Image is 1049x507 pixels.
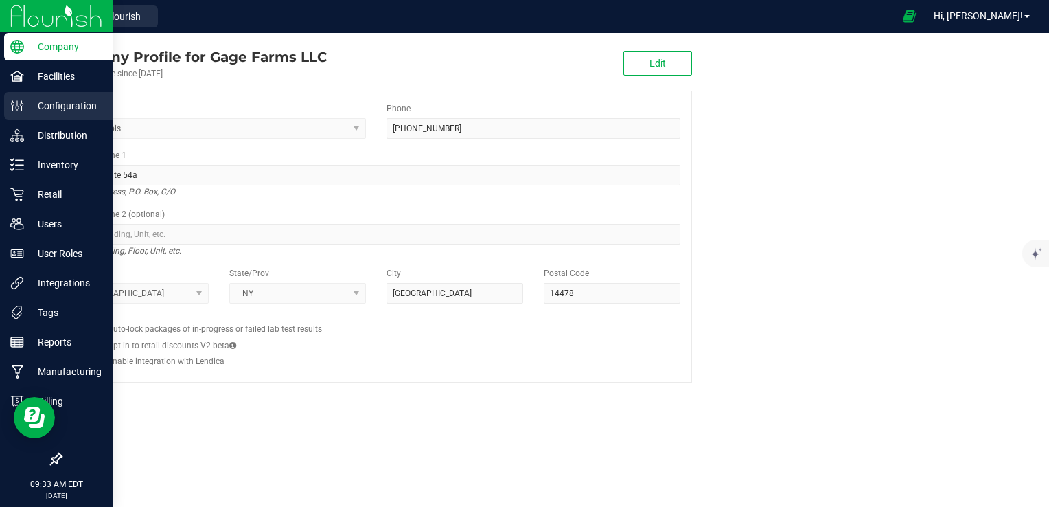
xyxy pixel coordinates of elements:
label: Phone [387,102,411,115]
input: Address [72,165,680,185]
label: Postal Code [544,267,589,280]
inline-svg: Billing [10,394,24,408]
label: State/Prov [229,267,269,280]
inline-svg: Inventory [10,158,24,172]
span: Edit [649,58,666,69]
p: Users [24,216,106,232]
input: City [387,283,523,304]
p: Integrations [24,275,106,291]
label: Auto-lock packages of in-progress or failed lab test results [108,323,322,335]
p: Tags [24,304,106,321]
inline-svg: Reports [10,335,24,349]
inline-svg: Facilities [10,69,24,83]
inline-svg: Configuration [10,99,24,113]
p: User Roles [24,245,106,262]
label: Address Line 2 (optional) [72,208,165,221]
inline-svg: Company [10,40,24,54]
p: [DATE] [6,491,106,501]
iframe: Resource center [14,397,55,438]
inline-svg: User Roles [10,247,24,260]
p: Company [24,38,106,55]
div: Gage Farms LLC [60,47,327,67]
button: Edit [623,51,692,76]
span: Hi, [PERSON_NAME]! [934,10,1023,21]
inline-svg: Distribution [10,128,24,142]
div: Account active since [DATE] [60,67,327,80]
inline-svg: Manufacturing [10,365,24,379]
input: Suite, Building, Unit, etc. [72,224,680,245]
p: Billing [24,393,106,409]
label: City [387,267,401,280]
i: Street address, P.O. Box, C/O [72,183,175,200]
span: Open Ecommerce Menu [894,3,925,30]
p: 09:33 AM EDT [6,478,106,491]
h2: Configs [72,314,680,323]
p: Manufacturing [24,363,106,380]
label: Enable integration with Lendica [108,355,224,368]
p: Retail [24,186,106,203]
p: Inventory [24,157,106,173]
inline-svg: Tags [10,306,24,319]
input: Postal Code [544,283,680,304]
i: Suite, Building, Floor, Unit, etc. [72,243,181,259]
p: Distribution [24,127,106,144]
p: Facilities [24,68,106,84]
p: Reports [24,334,106,350]
p: Configuration [24,98,106,114]
label: Opt in to retail discounts V2 beta [108,339,236,352]
input: (123) 456-7890 [387,118,680,139]
inline-svg: Integrations [10,276,24,290]
inline-svg: Users [10,217,24,231]
inline-svg: Retail [10,188,24,201]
